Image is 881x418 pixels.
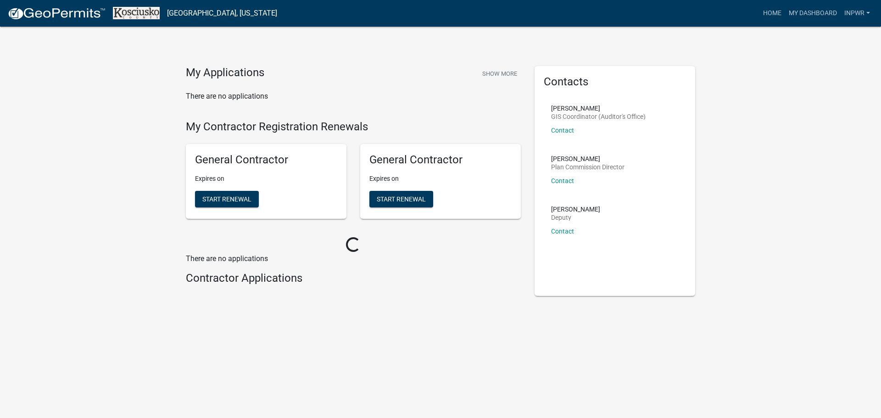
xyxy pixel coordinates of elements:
p: There are no applications [186,253,521,264]
h4: Contractor Applications [186,272,521,285]
span: Start Renewal [202,195,251,203]
button: Start Renewal [195,191,259,207]
a: Contact [551,228,574,235]
p: [PERSON_NAME] [551,156,625,162]
wm-registration-list-section: My Contractor Registration Renewals [186,120,521,227]
button: Start Renewal [369,191,433,207]
p: Expires on [369,174,512,184]
p: Plan Commission Director [551,164,625,170]
wm-workflow-list-section: Contractor Applications [186,272,521,289]
p: There are no applications [186,91,521,102]
img: Kosciusko County, Indiana [113,7,160,19]
button: Show More [479,66,521,81]
a: My Dashboard [785,5,841,22]
a: [GEOGRAPHIC_DATA], [US_STATE] [167,6,277,21]
h4: My Applications [186,66,264,80]
p: GIS Coordinator (Auditor's Office) [551,113,646,120]
h5: Contacts [544,75,686,89]
a: Contact [551,177,574,184]
h5: General Contractor [195,153,337,167]
p: Deputy [551,214,600,221]
h5: General Contractor [369,153,512,167]
a: Home [759,5,785,22]
p: [PERSON_NAME] [551,105,646,111]
a: InPwr [841,5,874,22]
p: [PERSON_NAME] [551,206,600,212]
h4: My Contractor Registration Renewals [186,120,521,134]
a: Contact [551,127,574,134]
span: Start Renewal [377,195,426,203]
p: Expires on [195,174,337,184]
